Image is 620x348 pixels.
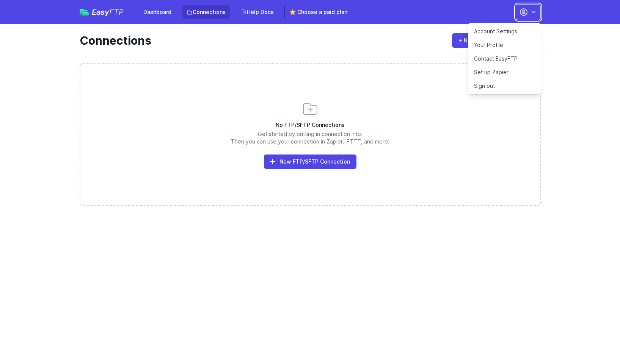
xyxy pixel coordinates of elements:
[80,34,441,47] h1: Connections
[468,38,541,52] a: Your Profile
[80,121,540,129] h3: No FTP/SFTP Connections
[236,5,278,19] a: Help Docs
[139,5,176,19] a: Dashboard
[80,9,89,16] img: easyftp_logo.png
[468,66,541,79] a: Set up Zapier
[264,154,356,169] a: New FTP/SFTP Connection
[284,5,352,19] a: ⭐ Choose a paid plan
[468,25,541,38] a: Account Settings
[80,8,124,16] a: EasyFTP
[80,130,540,145] p: Get started by putting in connection info. Then you can use your connection in Zapier, IFTTT, and...
[468,52,541,66] a: Contact EasyFTP
[468,79,541,93] a: Sign out
[109,8,124,17] span: FTP
[92,8,124,16] span: Easy
[452,33,541,48] a: + New FTP/SFTP Connection
[582,310,611,339] iframe: Drift Widget Chat Controller
[182,5,230,19] a: Connections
